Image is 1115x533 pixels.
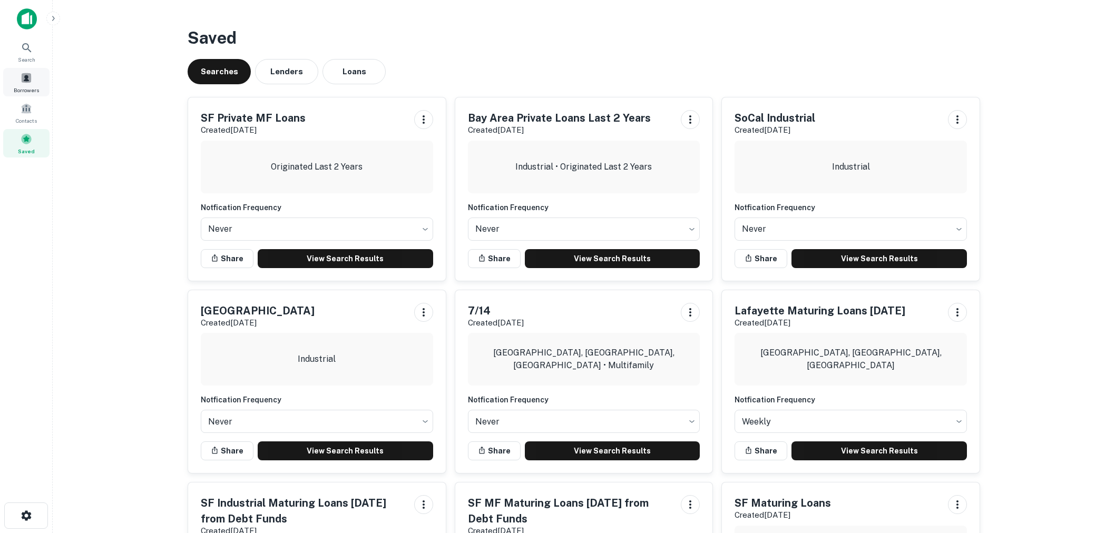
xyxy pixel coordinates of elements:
[525,249,700,268] a: View Search Results
[201,110,306,126] h5: SF Private MF Loans
[188,25,980,51] h3: Saved
[735,202,967,213] h6: Notfication Frequency
[201,124,306,136] p: Created [DATE]
[201,202,433,213] h6: Notfication Frequency
[468,407,700,436] div: Without label
[201,303,315,319] h5: [GEOGRAPHIC_DATA]
[322,59,386,84] button: Loans
[468,249,521,268] button: Share
[735,317,905,329] p: Created [DATE]
[201,407,433,436] div: Without label
[791,441,967,460] a: View Search Results
[188,59,251,84] button: Searches
[468,441,521,460] button: Share
[468,495,673,527] h5: SF MF Maturing Loans [DATE] from Debt Funds
[735,124,815,136] p: Created [DATE]
[735,441,787,460] button: Share
[468,303,524,319] h5: 7/14
[735,214,967,244] div: Without label
[258,441,433,460] a: View Search Results
[3,68,50,96] a: Borrowers
[298,353,336,366] p: Industrial
[832,161,870,173] p: Industrial
[525,441,700,460] a: View Search Results
[18,55,35,64] span: Search
[3,129,50,157] a: Saved
[201,441,253,460] button: Share
[468,110,651,126] h5: Bay Area Private Loans Last 2 Years
[468,214,700,244] div: Without label
[735,495,831,511] h5: SF Maturing Loans
[201,249,253,268] button: Share
[468,394,700,406] h6: Notfication Frequency
[201,394,433,406] h6: Notfication Frequency
[468,202,700,213] h6: Notfication Frequency
[468,124,651,136] p: Created [DATE]
[1062,449,1115,499] iframe: Chat Widget
[743,347,958,372] p: [GEOGRAPHIC_DATA], [GEOGRAPHIC_DATA], [GEOGRAPHIC_DATA]
[201,495,406,527] h5: SF Industrial Maturing Loans [DATE] from Debt Funds
[17,8,37,29] img: capitalize-icon.png
[3,98,50,127] a: Contacts
[735,394,967,406] h6: Notfication Frequency
[791,249,967,268] a: View Search Results
[3,37,50,66] a: Search
[468,317,524,329] p: Created [DATE]
[201,214,433,244] div: Without label
[16,116,37,125] span: Contacts
[14,86,39,94] span: Borrowers
[735,303,905,319] h5: Lafayette Maturing Loans [DATE]
[258,249,433,268] a: View Search Results
[735,407,967,436] div: Without label
[735,249,787,268] button: Share
[271,161,363,173] p: Originated Last 2 Years
[515,161,652,173] p: Industrial • Originated Last 2 Years
[18,147,35,155] span: Saved
[476,347,692,372] p: [GEOGRAPHIC_DATA], [GEOGRAPHIC_DATA], [GEOGRAPHIC_DATA] • Multifamily
[735,110,815,126] h5: SoCal Industrial
[255,59,318,84] button: Lenders
[201,317,315,329] p: Created [DATE]
[735,509,831,521] p: Created [DATE]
